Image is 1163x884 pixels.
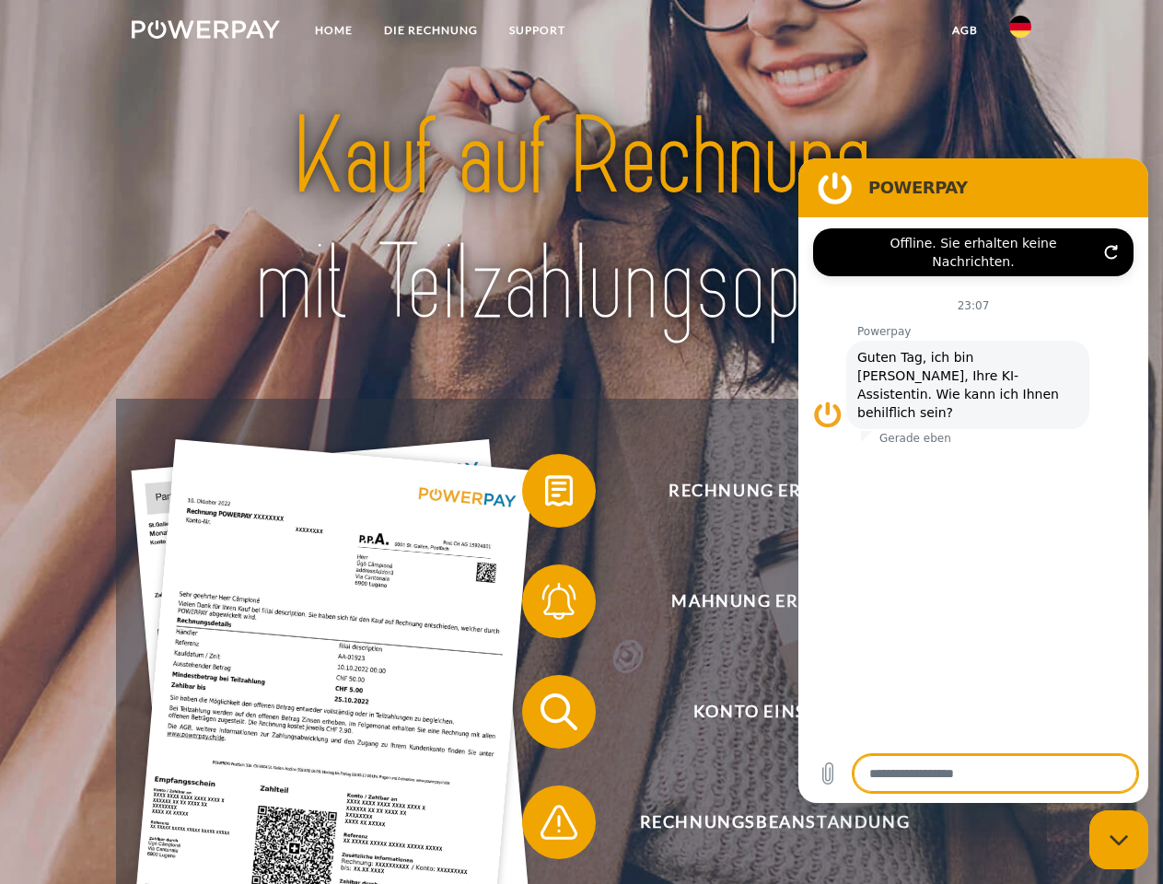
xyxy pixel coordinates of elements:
[549,454,1000,528] span: Rechnung erhalten?
[549,564,1000,638] span: Mahnung erhalten?
[1009,16,1031,38] img: de
[299,14,368,47] a: Home
[536,578,582,624] img: qb_bell.svg
[549,785,1000,859] span: Rechnungsbeanstandung
[522,675,1001,749] button: Konto einsehen
[549,675,1000,749] span: Konto einsehen
[536,468,582,514] img: qb_bill.svg
[494,14,581,47] a: SUPPORT
[798,158,1148,803] iframe: Messaging-Fenster
[536,689,582,735] img: qb_search.svg
[368,14,494,47] a: DIE RECHNUNG
[536,799,582,845] img: qb_warning.svg
[936,14,994,47] a: agb
[522,564,1001,638] button: Mahnung erhalten?
[522,785,1001,859] button: Rechnungsbeanstandung
[176,88,987,353] img: title-powerpay_de.svg
[132,20,280,39] img: logo-powerpay-white.svg
[522,454,1001,528] button: Rechnung erhalten?
[1089,810,1148,869] iframe: Schaltfläche zum Öffnen des Messaging-Fensters; Konversation läuft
